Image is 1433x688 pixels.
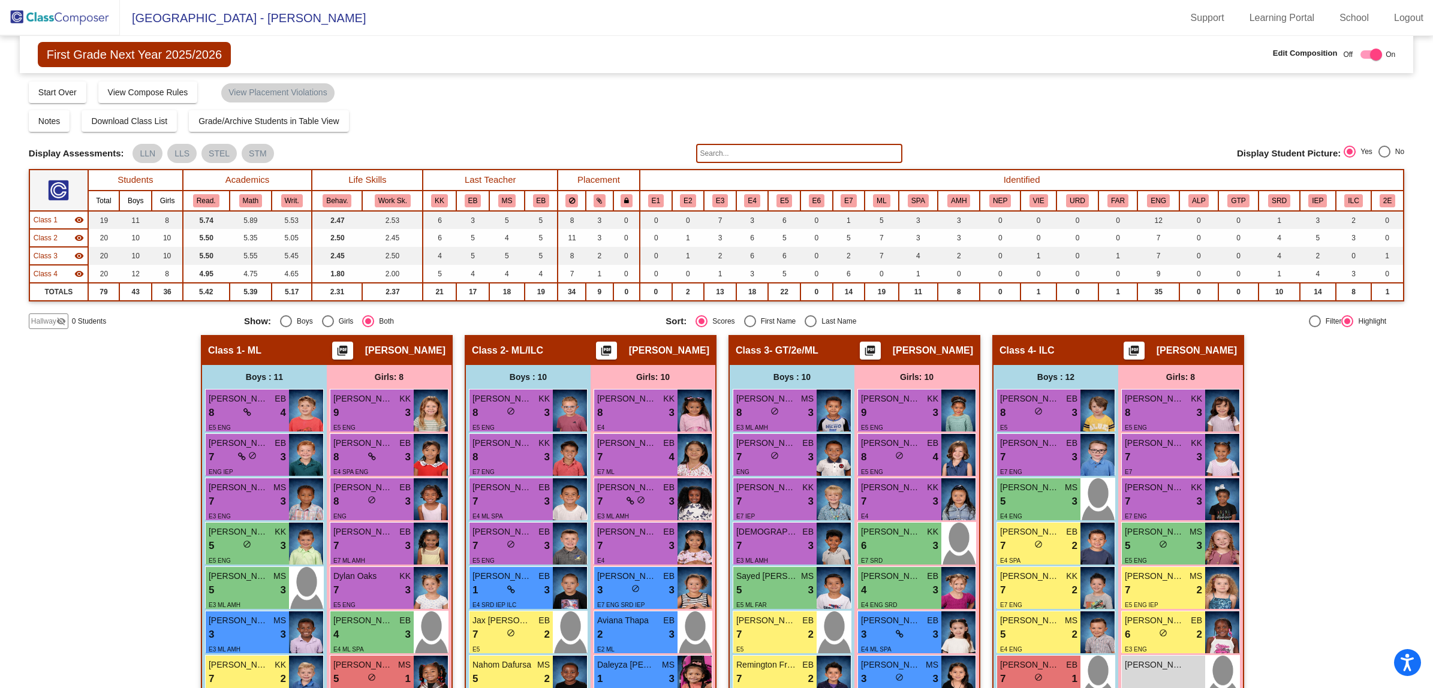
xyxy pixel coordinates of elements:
[768,265,800,283] td: 5
[980,191,1020,211] th: Home Language - Nepali
[1300,283,1336,301] td: 14
[108,87,188,97] span: View Compose Rules
[1356,146,1372,157] div: Yes
[1020,211,1056,229] td: 0
[183,170,312,191] th: Academics
[586,229,613,247] td: 3
[312,265,362,283] td: 1.80
[1336,229,1371,247] td: 3
[938,191,980,211] th: Home Language - Amharic
[1218,265,1259,283] td: 0
[704,265,736,283] td: 1
[1098,191,1138,211] th: Home Language - Farsi, Eastern
[272,283,312,301] td: 5.17
[809,194,824,207] button: E6
[88,191,119,211] th: Total
[525,283,558,301] td: 19
[88,247,119,265] td: 20
[1020,229,1056,247] td: 0
[38,42,231,67] span: First Grade Next Year 2025/2026
[1371,229,1404,247] td: 0
[1147,194,1170,207] button: ENG
[120,8,366,28] span: [GEOGRAPHIC_DATA] - [PERSON_NAME]
[833,229,865,247] td: 5
[1137,229,1179,247] td: 7
[456,247,489,265] td: 5
[744,194,760,207] button: E4
[423,265,456,283] td: 5
[119,247,152,265] td: 10
[672,265,705,283] td: 0
[1181,8,1234,28] a: Support
[672,229,705,247] td: 1
[74,269,84,279] mat-icon: visibility
[1218,229,1259,247] td: 0
[88,170,183,191] th: Students
[525,211,558,229] td: 5
[736,247,769,265] td: 6
[1056,247,1098,265] td: 0
[525,265,558,283] td: 4
[362,211,423,229] td: 2.53
[423,211,456,229] td: 6
[34,233,58,243] span: Class 2
[189,110,349,132] button: Grade/Archive Students in Table View
[272,211,312,229] td: 5.53
[167,144,197,163] mat-chip: LLS
[1179,283,1218,301] td: 0
[489,265,524,283] td: 4
[1098,247,1138,265] td: 1
[558,265,586,283] td: 7
[456,283,489,301] td: 17
[489,211,524,229] td: 5
[768,191,800,211] th: White
[1107,194,1128,207] button: FAR
[865,283,898,301] td: 19
[82,110,177,132] button: Download Class List
[712,194,728,207] button: E3
[312,170,423,191] th: Life Skills
[1218,247,1259,265] td: 0
[640,283,672,301] td: 0
[1344,194,1362,207] button: ILC
[34,268,58,279] span: Class 4
[704,229,736,247] td: 3
[1020,265,1056,283] td: 0
[938,229,980,247] td: 3
[1384,8,1433,28] a: Logout
[704,191,736,211] th: Black or African American
[362,265,423,283] td: 2.00
[34,251,58,261] span: Class 3
[704,247,736,265] td: 2
[1218,191,1259,211] th: Gifted and Talented Pool
[183,265,230,283] td: 4.95
[1380,194,1395,207] button: 2E
[1056,229,1098,247] td: 0
[1137,283,1179,301] td: 35
[680,194,696,207] button: E2
[74,233,84,243] mat-icon: visibility
[230,229,272,247] td: 5.35
[423,191,456,211] th: Kelley Kerns
[613,283,640,301] td: 0
[873,194,890,207] button: ML
[230,283,272,301] td: 5.39
[119,265,152,283] td: 12
[558,247,586,265] td: 8
[833,247,865,265] td: 2
[938,211,980,229] td: 3
[375,194,411,207] button: Work Sk.
[29,148,124,159] span: Display Assessments:
[29,247,88,265] td: Nuria Maldonado-Hernandez - GT/2e/ML
[899,211,938,229] td: 3
[525,247,558,265] td: 5
[423,229,456,247] td: 6
[704,283,736,301] td: 13
[736,211,769,229] td: 3
[525,191,558,211] th: Erica Baird
[119,283,152,301] td: 43
[362,283,423,301] td: 2.37
[768,247,800,265] td: 6
[230,247,272,265] td: 5.55
[312,283,362,301] td: 2.31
